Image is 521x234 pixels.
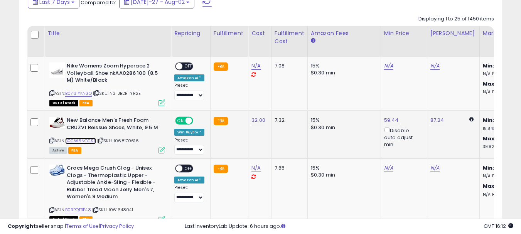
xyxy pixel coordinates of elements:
strong: Copyright [8,222,36,230]
b: Max: [483,80,496,88]
b: Min: [483,164,494,172]
a: B0CW6NGCSP [65,138,96,144]
b: Nike Womens Zoom Hyperace 2 Volleyball Shoe nkAA0286 100 (8.5 M) White/Black [67,62,160,86]
b: Max: [483,135,496,142]
div: seller snap | | [8,223,134,230]
a: 59.44 [384,116,399,124]
div: Win BuyBox * [174,129,204,136]
a: N/A [384,164,393,172]
a: Privacy Policy [100,222,134,230]
div: Last InventoryLab Update: 6 hours ago. [185,223,513,230]
span: ON [176,118,185,124]
small: FBA [214,117,228,125]
span: | SKU: 1061648041 [92,207,133,213]
span: | SKU: NS-JB2R-YR2E [93,90,141,96]
b: New Balance Men's Fresh Foam CRUZV1 Reissue Shoes, White, 9.5 M [67,117,160,133]
div: 7.65 [275,165,302,172]
a: N/A [384,62,393,70]
div: Amazon Fees [311,29,378,37]
img: 414FvS7BPRL._SL40_.jpg [49,117,65,128]
div: Amazon AI * [174,74,204,81]
span: OFF [182,165,195,172]
div: Preset: [174,185,204,202]
a: N/A [251,164,261,172]
b: Crocs Mega Crush Clog - Unisex Clogs - Thermoplastic Upper - Adjustable Ankle-Sling - Flexible - ... [67,165,160,202]
div: Amazon AI * [174,177,204,183]
a: Terms of Use [66,222,99,230]
div: 7.08 [275,62,302,69]
a: B0761YKN3Q [65,90,92,97]
a: N/A [430,62,440,70]
div: Fulfillment [214,29,245,37]
div: 15% [311,62,375,69]
span: OFF [192,118,204,124]
div: Title [47,29,168,37]
div: [PERSON_NAME] [430,29,476,37]
a: N/A [251,62,261,70]
div: Preset: [174,138,204,155]
a: 87.24 [430,116,444,124]
div: ASIN: [49,62,165,105]
div: $0.30 min [311,172,375,178]
div: Fulfillment Cost [275,29,304,45]
div: 15% [311,165,375,172]
img: 31lQjPH5IpS._SL40_.jpg [49,62,65,78]
img: 41fKnhWmxgL._SL40_.jpg [49,165,65,176]
a: B0BPQTBP48 [65,207,91,213]
div: Cost [251,29,268,37]
div: Min Price [384,29,424,37]
div: Preset: [174,83,204,100]
span: All listings that are currently out of stock and unavailable for purchase on Amazon [49,100,78,106]
b: Max: [483,182,496,190]
div: Disable auto adjust min [384,126,421,148]
div: $0.30 min [311,124,375,131]
span: All listings currently available for purchase on Amazon [49,147,67,154]
span: FBA [79,100,93,106]
span: OFF [182,63,195,70]
b: Min: [483,116,494,124]
span: | SKU: 1068170616 [97,138,139,144]
div: Repricing [174,29,207,37]
span: 2025-08-10 16:12 GMT [484,222,513,230]
div: 15% [311,117,375,124]
div: ASIN: [49,117,165,153]
div: 7.32 [275,117,302,124]
span: FBA [68,147,81,154]
small: FBA [214,62,228,71]
div: $0.30 min [311,69,375,76]
div: Displaying 1 to 25 of 1450 items [418,15,494,23]
b: Min: [483,62,494,69]
small: Amazon Fees. [311,37,315,44]
a: N/A [430,164,440,172]
small: FBA [214,165,228,173]
a: 32.00 [251,116,265,124]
